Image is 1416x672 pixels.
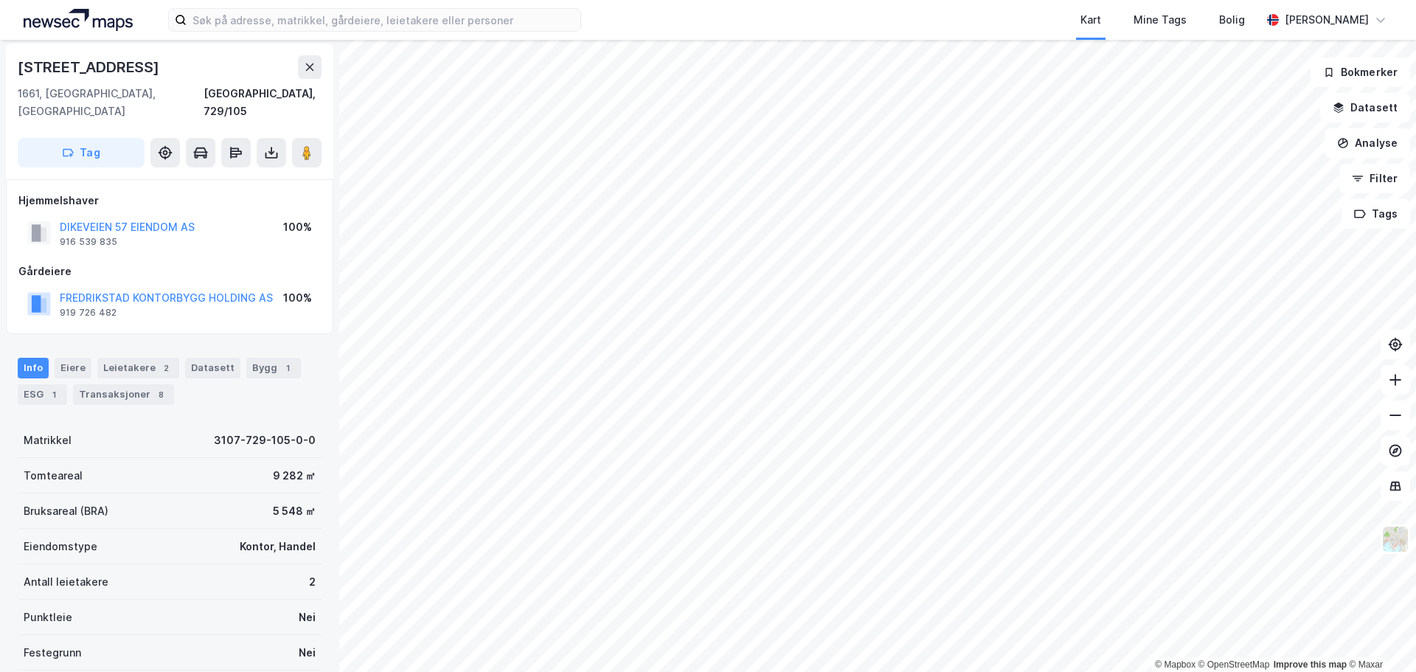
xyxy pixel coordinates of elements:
div: Kart [1080,11,1101,29]
div: Nei [299,609,316,626]
a: OpenStreetMap [1198,659,1270,670]
div: Kontor, Handel [240,538,316,555]
div: Leietakere [97,358,179,378]
div: Gårdeiere [18,263,321,280]
div: [STREET_ADDRESS] [18,55,162,79]
button: Datasett [1320,93,1410,122]
div: 2 [309,573,316,591]
div: Tomteareal [24,467,83,485]
div: Bygg [246,358,301,378]
div: 100% [283,218,312,236]
img: logo.a4113a55bc3d86da70a041830d287a7e.svg [24,9,133,31]
div: Matrikkel [24,432,72,449]
button: Bokmerker [1311,58,1410,87]
button: Tag [18,138,145,167]
div: Eiere [55,358,91,378]
div: 8 [153,387,168,402]
div: Datasett [185,358,240,378]
div: Transaksjoner [73,384,174,405]
div: 919 726 482 [60,307,117,319]
div: Punktleie [24,609,72,626]
button: Filter [1339,164,1410,193]
div: 5 548 ㎡ [273,502,316,520]
div: Antall leietakere [24,573,108,591]
div: [GEOGRAPHIC_DATA], 729/105 [204,85,322,120]
div: ESG [18,384,67,405]
input: Søk på adresse, matrikkel, gårdeiere, leietakere eller personer [187,9,580,31]
button: Analyse [1325,128,1410,158]
div: 1 [46,387,61,402]
div: Bolig [1219,11,1245,29]
div: Info [18,358,49,378]
a: Improve this map [1274,659,1347,670]
div: 9 282 ㎡ [273,467,316,485]
div: Bruksareal (BRA) [24,502,108,520]
div: Hjemmelshaver [18,192,321,209]
div: Nei [299,644,316,662]
iframe: Chat Widget [1342,601,1416,672]
img: Z [1381,525,1409,553]
div: Festegrunn [24,644,81,662]
button: Tags [1342,199,1410,229]
div: 100% [283,289,312,307]
div: [PERSON_NAME] [1285,11,1369,29]
div: 916 539 835 [60,236,117,248]
div: 2 [159,361,173,375]
div: 1 [280,361,295,375]
div: 3107-729-105-0-0 [214,432,316,449]
div: Mine Tags [1134,11,1187,29]
div: 1661, [GEOGRAPHIC_DATA], [GEOGRAPHIC_DATA] [18,85,204,120]
div: Eiendomstype [24,538,97,555]
a: Mapbox [1155,659,1195,670]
